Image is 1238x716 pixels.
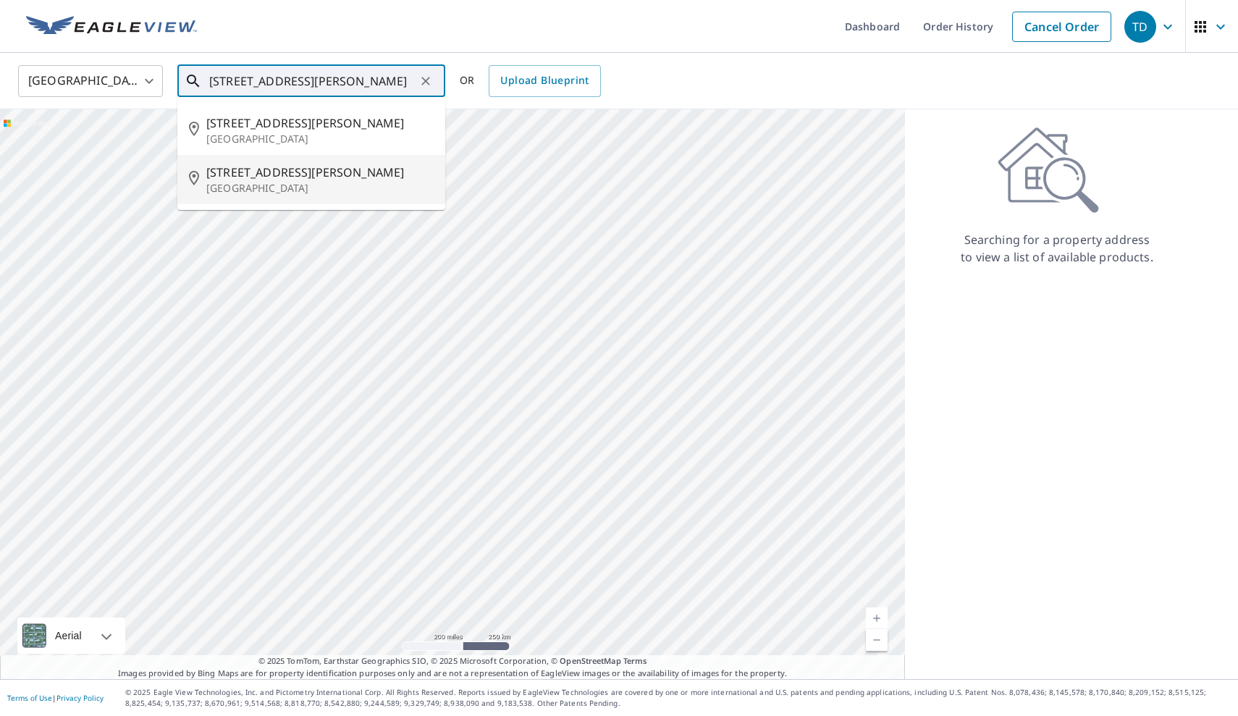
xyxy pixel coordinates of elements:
[866,629,888,651] a: Current Level 5, Zoom Out
[1124,11,1156,43] div: TD
[18,61,163,101] div: [GEOGRAPHIC_DATA]
[560,655,620,666] a: OpenStreetMap
[51,618,86,654] div: Aerial
[960,231,1154,266] p: Searching for a property address to view a list of available products.
[866,607,888,629] a: Current Level 5, Zoom In
[125,687,1231,709] p: © 2025 Eagle View Technologies, Inc. and Pictometry International Corp. All Rights Reserved. Repo...
[500,72,589,90] span: Upload Blueprint
[460,65,601,97] div: OR
[206,114,434,132] span: [STREET_ADDRESS][PERSON_NAME]
[209,61,416,101] input: Search by address or latitude-longitude
[206,164,434,181] span: [STREET_ADDRESS][PERSON_NAME]
[489,65,600,97] a: Upload Blueprint
[56,693,104,703] a: Privacy Policy
[206,181,434,195] p: [GEOGRAPHIC_DATA]
[416,71,436,91] button: Clear
[17,618,125,654] div: Aerial
[7,693,52,703] a: Terms of Use
[7,694,104,702] p: |
[26,16,197,38] img: EV Logo
[1012,12,1111,42] a: Cancel Order
[623,655,647,666] a: Terms
[206,132,434,146] p: [GEOGRAPHIC_DATA]
[258,655,647,667] span: © 2025 TomTom, Earthstar Geographics SIO, © 2025 Microsoft Corporation, ©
